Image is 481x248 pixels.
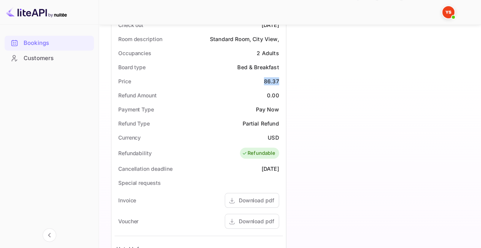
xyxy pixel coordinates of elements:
div: Customers [5,51,94,66]
div: Download pdf [239,196,274,204]
div: Currency [118,134,141,141]
div: Download pdf [239,217,274,225]
div: [DATE] [262,165,279,173]
div: Check out [118,21,143,29]
div: 86.37 [264,77,279,85]
div: Customers [24,54,90,63]
div: 0.00 [267,91,279,99]
div: Refundable [242,149,275,157]
div: Refund Type [118,119,150,127]
div: Board type [118,63,146,71]
div: Payment Type [118,105,154,113]
div: Bed & Breakfast [237,63,279,71]
button: Collapse navigation [43,228,56,242]
div: Special requests [118,179,160,187]
div: Invoice [118,196,136,204]
div: Refund Amount [118,91,157,99]
a: Customers [5,51,94,65]
div: Refundability [118,149,152,157]
div: Room description [118,35,162,43]
div: Standard Room, City View, [210,35,279,43]
div: Pay Now [256,105,279,113]
div: Occupancies [118,49,151,57]
div: USD [268,134,279,141]
a: Bookings [5,36,94,50]
div: Price [118,77,131,85]
div: 2 Adults [257,49,279,57]
div: Voucher [118,217,138,225]
div: Bookings [5,36,94,51]
div: [DATE] [262,21,279,29]
div: Partial Refund [242,119,279,127]
img: Yandex Support [442,6,454,18]
img: LiteAPI logo [6,6,67,18]
div: Cancellation deadline [118,165,173,173]
div: Bookings [24,39,90,48]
